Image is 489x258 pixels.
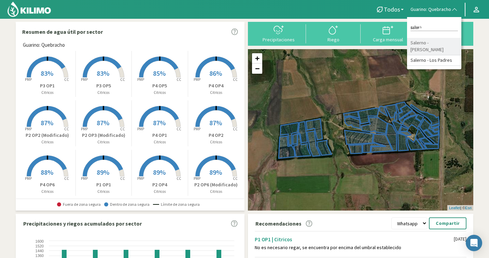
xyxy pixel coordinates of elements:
tspan: PMP [81,127,88,131]
div: Carga mensual [363,37,413,42]
span: Fuera de zona segura [57,202,101,207]
p: P2 OP3 (Modificado) [76,132,132,139]
div: No es necesario regar, se encuentra por encima del umbral establecido [255,245,454,250]
tspan: CC [233,176,238,181]
text: 1600 [36,239,44,243]
p: Compartir [436,219,460,227]
tspan: PMP [25,77,32,82]
span: 83% [97,69,109,77]
span: 87% [153,118,166,127]
p: P4 OP5 [132,82,188,89]
div: Precipitaciones [253,37,304,42]
p: Recomendaciones [255,219,302,228]
div: | © [447,205,473,211]
tspan: CC [177,77,181,82]
tspan: PMP [194,127,200,131]
span: 89% [97,168,109,176]
img: Kilimo [7,1,52,17]
span: 87% [41,118,53,127]
p: Citricos [76,90,132,96]
span: 83% [41,69,53,77]
p: P4 OP2 [188,132,244,139]
span: 89% [153,168,166,176]
tspan: PMP [137,77,144,82]
div: Open Intercom Messenger [466,235,482,251]
tspan: CC [64,77,69,82]
tspan: PMP [194,176,200,181]
p: Citricos [132,139,188,145]
p: P2 OP2 (Modificado) [19,132,75,139]
tspan: PMP [81,77,88,82]
li: Salerno - [PERSON_NAME] [407,38,461,55]
span: 88% [41,168,53,176]
text: 1520 [36,244,44,248]
tspan: CC [177,127,181,131]
p: Citricos [132,189,188,195]
tspan: PMP [194,77,200,82]
p: P4 OP6 [19,181,75,188]
div: P1 OP1 | Citricos [255,236,454,243]
tspan: CC [121,127,125,131]
text: 1360 [36,254,44,258]
tspan: CC [64,176,69,181]
p: Citricos [19,90,75,96]
a: Zoom out [252,63,262,74]
span: 89% [209,168,222,176]
span: 85% [153,69,166,77]
p: Precipitaciones y riegos acumulados por sector [23,219,142,228]
tspan: PMP [81,176,88,181]
p: P2 OP6 (Modificado) [188,181,244,188]
p: Citricos [19,139,75,145]
p: P4 OP4 [188,82,244,89]
tspan: CC [233,77,238,82]
p: Citricos [132,90,188,96]
a: Esri [465,206,472,210]
tspan: CC [64,127,69,131]
span: Guarino: Quebracho [23,41,65,49]
span: Límite de zona segura [153,202,200,207]
p: Citricos [188,189,244,195]
p: Citricos [76,189,132,195]
p: P3 OP1 [19,82,75,89]
span: 86% [209,69,222,77]
p: P3 OP5 [76,82,132,89]
p: Citricos [188,90,244,96]
p: Resumen de agua útil por sector [22,28,103,36]
tspan: PMP [25,176,32,181]
a: Zoom in [252,53,262,63]
span: Todos [384,6,400,13]
p: P1 OP1 [76,181,132,188]
tspan: PMP [137,176,144,181]
button: Guarino: Quebracho [407,2,461,17]
p: Citricos [19,189,75,195]
div: Riego [308,37,359,42]
button: Compartir [429,217,466,229]
span: 87% [209,118,222,127]
p: Citricos [76,139,132,145]
button: Carga mensual [361,24,415,42]
button: Precipitaciones [251,24,306,42]
p: P2 OP4 [132,181,188,188]
div: [DATE] [454,236,466,242]
tspan: PMP [25,127,32,131]
tspan: CC [177,176,181,181]
tspan: PMP [137,127,144,131]
span: Dentro de zona segura [104,202,150,207]
tspan: CC [233,127,238,131]
tspan: CC [121,77,125,82]
p: Citricos [188,139,244,145]
span: 87% [97,118,109,127]
text: 1440 [36,249,44,253]
a: Leaflet [449,206,460,210]
p: P4 OP1 [132,132,188,139]
tspan: CC [121,176,125,181]
li: Salerno - Los Padres [407,55,461,66]
span: Guarino: Quebracho [410,6,451,13]
button: Riego [306,24,361,42]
